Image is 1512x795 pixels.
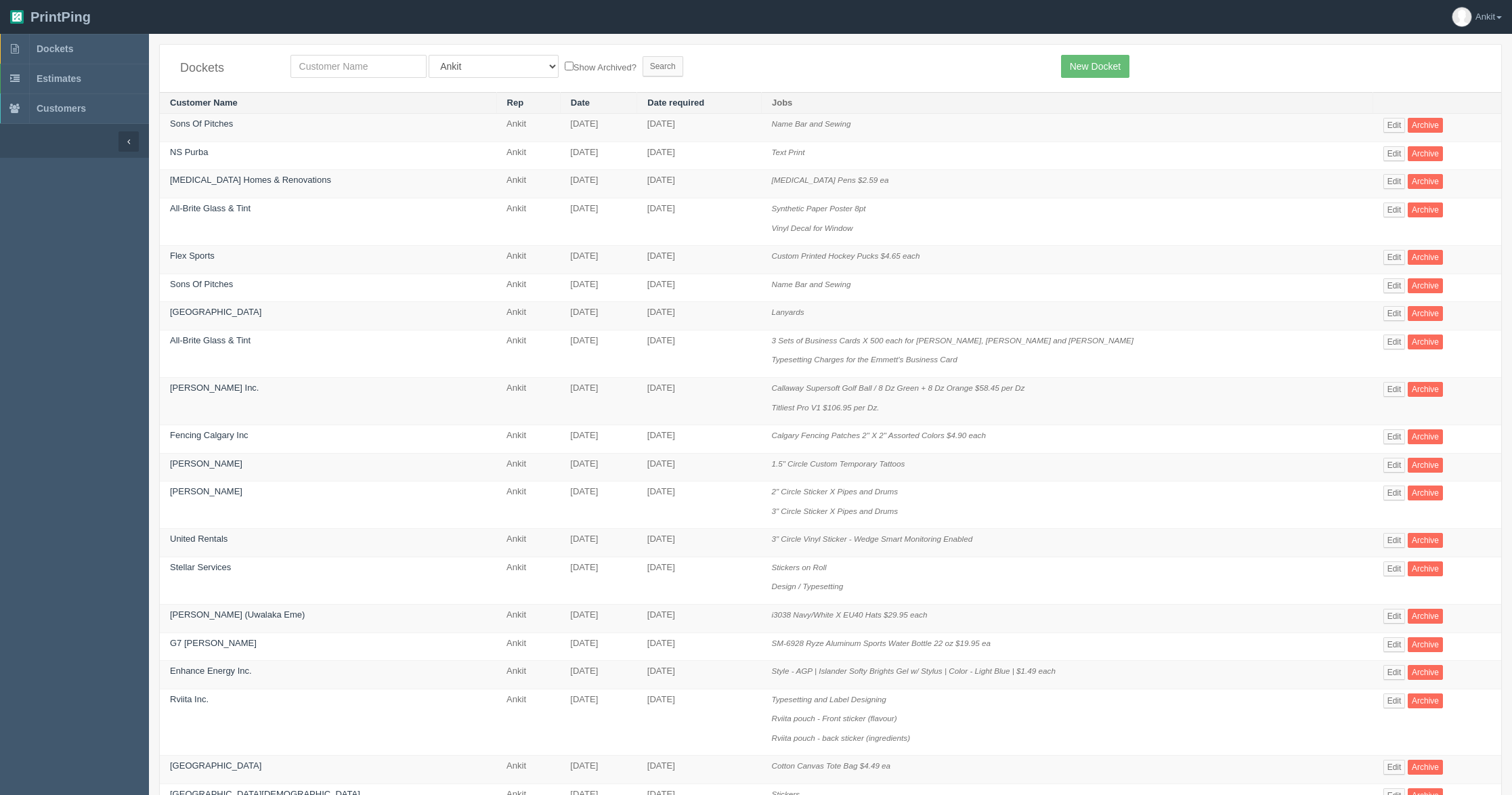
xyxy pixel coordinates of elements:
[637,302,762,330] td: [DATE]
[771,761,890,770] i: Cotton Canvas Tote Bag $4.49 ea
[1408,609,1443,624] a: Archive
[170,666,252,676] a: Enhance Energy Inc.
[771,307,804,316] i: Lanyards
[1383,533,1406,548] a: Edit
[771,251,920,260] i: Custom Printed Hockey Pucks $4.65 each
[771,507,898,515] i: 3" Circle Sticker X Pipes and Drums
[771,582,843,590] i: Design / Typesetting
[170,119,233,129] a: Sons Of Pitches
[771,610,927,619] i: i3038 Navy/White X EU40 Hats $29.95 each
[771,119,850,128] i: Name Bar and Sewing
[637,632,762,661] td: [DATE]
[170,383,259,393] a: [PERSON_NAME] Inc.
[1383,458,1406,473] a: Edit
[1408,693,1443,708] a: Archive
[771,487,898,496] i: 2" Circle Sticker X Pipes and Drums
[637,605,762,633] td: [DATE]
[170,430,249,440] a: Fencing Calgary Inc
[1383,382,1406,397] a: Edit
[560,756,636,784] td: [DATE]
[637,661,762,689] td: [DATE]
[496,557,560,604] td: Ankit
[560,453,636,481] td: [DATE]
[496,425,560,454] td: Ankit
[1408,533,1443,548] a: Archive
[170,760,261,771] a: [GEOGRAPHIC_DATA]
[1408,458,1443,473] a: Archive
[1383,174,1406,189] a: Edit
[170,203,251,213] a: All-Brite Glass & Tint
[1408,146,1443,161] a: Archive
[1383,306,1406,321] a: Edit
[560,302,636,330] td: [DATE]
[771,733,910,742] i: Rviita pouch - back sticker (ingredients)
[637,481,762,529] td: [DATE]
[637,377,762,425] td: [DATE]
[1408,174,1443,189] a: Archive
[771,639,991,647] i: SM-6928 Ryze Aluminum Sports Water Bottle 22 oz $19.95 ea
[496,330,560,377] td: Ankit
[496,170,560,198] td: Ankit
[1383,335,1406,349] a: Edit
[761,92,1373,114] th: Jobs
[771,355,957,364] i: Typesetting Charges for the Emmett's Business Card
[10,10,24,24] img: logo-3e63b451c926e2ac314895c53de4908e5d424f24456219fb08d385ab2e579770.png
[1383,609,1406,624] a: Edit
[496,529,560,557] td: Ankit
[560,689,636,756] td: [DATE]
[643,56,683,77] input: Search
[1408,637,1443,652] a: Archive
[496,605,560,633] td: Ankit
[647,98,704,108] a: Date required
[1408,335,1443,349] a: Archive
[560,170,636,198] td: [DATE]
[1408,250,1443,265] a: Archive
[496,274,560,302] td: Ankit
[170,562,231,572] a: Stellar Services
[565,59,636,74] label: Show Archived?
[1408,382,1443,397] a: Archive
[1408,486,1443,500] a: Archive
[1408,118,1443,133] a: Archive
[1383,561,1406,576] a: Edit
[170,279,233,289] a: Sons Of Pitches
[496,453,560,481] td: Ankit
[637,529,762,557] td: [DATE]
[170,175,331,185] a: [MEDICAL_DATA] Homes & Renovations
[771,204,865,213] i: Synthetic Paper Poster 8pt
[637,170,762,198] td: [DATE]
[496,198,560,246] td: Ankit
[170,694,209,704] a: Rviita Inc.
[496,302,560,330] td: Ankit
[170,251,215,261] a: Flex Sports
[170,638,257,648] a: G7 [PERSON_NAME]
[170,307,261,317] a: [GEOGRAPHIC_DATA]
[771,223,852,232] i: Vinyl Decal for Window
[1383,429,1406,444] a: Edit
[1383,202,1406,217] a: Edit
[637,198,762,246] td: [DATE]
[771,280,850,288] i: Name Bar and Sewing
[1408,665,1443,680] a: Archive
[560,557,636,604] td: [DATE]
[771,459,905,468] i: 1.5" Circle Custom Temporary Tattoos
[771,431,985,439] i: Calgary Fencing Patches 2" X 2" Assorted Colors $4.90 each
[560,330,636,377] td: [DATE]
[1452,7,1471,26] img: avatar_default-7531ab5dedf162e01f1e0bb0964e6a185e93c5c22dfe317fb01d7f8cd2b1632c.jpg
[37,73,81,84] span: Estimates
[560,142,636,170] td: [DATE]
[571,98,590,108] a: Date
[771,175,888,184] i: [MEDICAL_DATA] Pens $2.59 ea
[496,661,560,689] td: Ankit
[496,377,560,425] td: Ankit
[180,62,270,75] h4: Dockets
[637,274,762,302] td: [DATE]
[290,55,427,78] input: Customer Name
[1383,250,1406,265] a: Edit
[560,529,636,557] td: [DATE]
[496,689,560,756] td: Ankit
[170,147,208,157] a: NS Purba
[1383,146,1406,161] a: Edit
[560,661,636,689] td: [DATE]
[637,425,762,454] td: [DATE]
